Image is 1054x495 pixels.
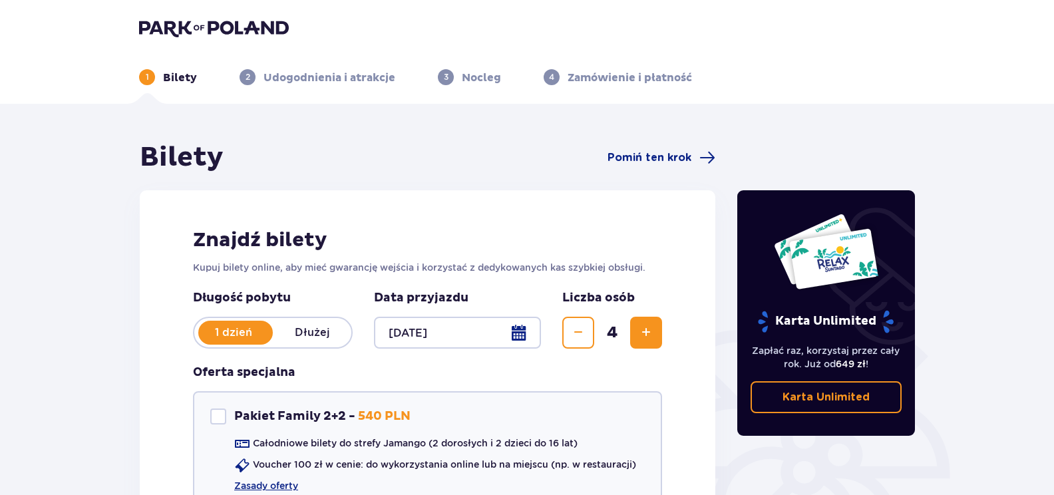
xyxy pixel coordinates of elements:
div: 2Udogodnienia i atrakcje [240,69,395,85]
p: 2 [246,71,250,83]
div: 1Bilety [139,69,197,85]
div: 3Nocleg [438,69,501,85]
p: Udogodnienia i atrakcje [263,71,395,85]
p: Voucher 100 zł w cenie: do wykorzystania online lub na miejscu (np. w restauracji) [253,458,636,471]
span: Pomiń ten krok [608,150,691,165]
span: 4 [597,323,627,343]
h2: Znajdź bilety [193,228,662,253]
p: Kupuj bilety online, aby mieć gwarancję wejścia i korzystać z dedykowanych kas szybkiej obsługi. [193,261,662,274]
a: Pomiń ten krok [608,150,715,166]
p: Dłużej [273,325,351,340]
img: Park of Poland logo [139,19,289,37]
p: Bilety [163,71,197,85]
p: 540 PLN [358,409,411,424]
p: Zamówienie i płatność [568,71,692,85]
p: 3 [444,71,448,83]
p: Nocleg [462,71,501,85]
p: Całodniowe bilety do strefy Jamango (2 dorosłych i 2 dzieci do 16 lat) [253,436,578,450]
h3: Oferta specjalna [193,365,295,381]
p: Długość pobytu [193,290,353,306]
p: Pakiet Family 2+2 - [234,409,355,424]
p: Zapłać raz, korzystaj przez cały rok. Już od ! [751,344,902,371]
p: Karta Unlimited [757,310,895,333]
h1: Bilety [140,141,224,174]
span: 649 zł [836,359,866,369]
p: Liczba osób [562,290,635,306]
p: 1 dzień [194,325,273,340]
p: Karta Unlimited [783,390,870,405]
p: 4 [549,71,554,83]
button: Zwiększ [630,317,662,349]
img: Dwie karty całoroczne do Suntago z napisem 'UNLIMITED RELAX', na białym tle z tropikalnymi liśćmi... [773,213,879,290]
a: Karta Unlimited [751,381,902,413]
a: Zasady oferty [234,479,298,492]
p: 1 [146,71,149,83]
p: Data przyjazdu [374,290,468,306]
button: Zmniejsz [562,317,594,349]
div: 4Zamówienie i płatność [544,69,692,85]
